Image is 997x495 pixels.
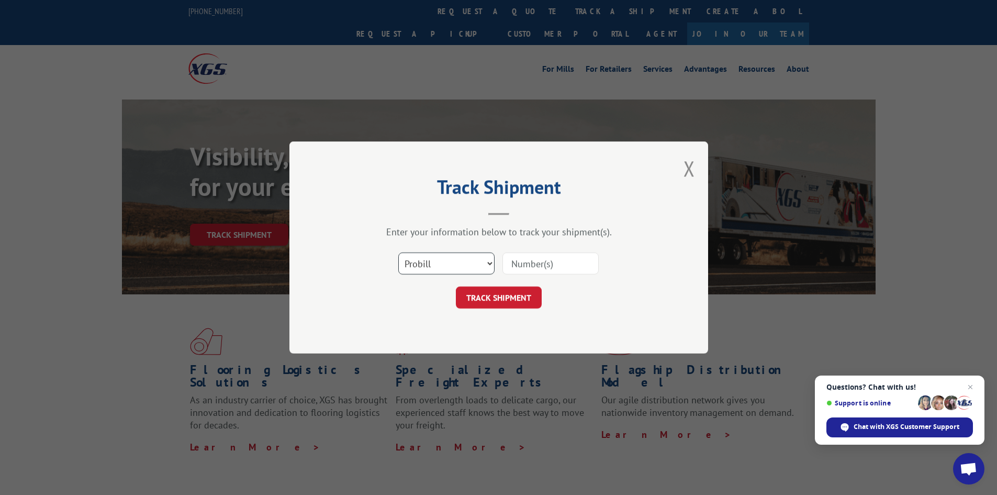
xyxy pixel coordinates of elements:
input: Number(s) [502,252,599,274]
button: Close modal [684,155,695,182]
span: Close chat [964,381,977,393]
h2: Track Shipment [342,180,656,200]
div: Chat with XGS Customer Support [826,417,973,437]
div: Enter your information below to track your shipment(s). [342,226,656,238]
div: Open chat [953,453,984,485]
span: Chat with XGS Customer Support [854,422,959,432]
button: TRACK SHIPMENT [456,287,542,309]
span: Questions? Chat with us! [826,383,973,391]
span: Support is online [826,399,914,407]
